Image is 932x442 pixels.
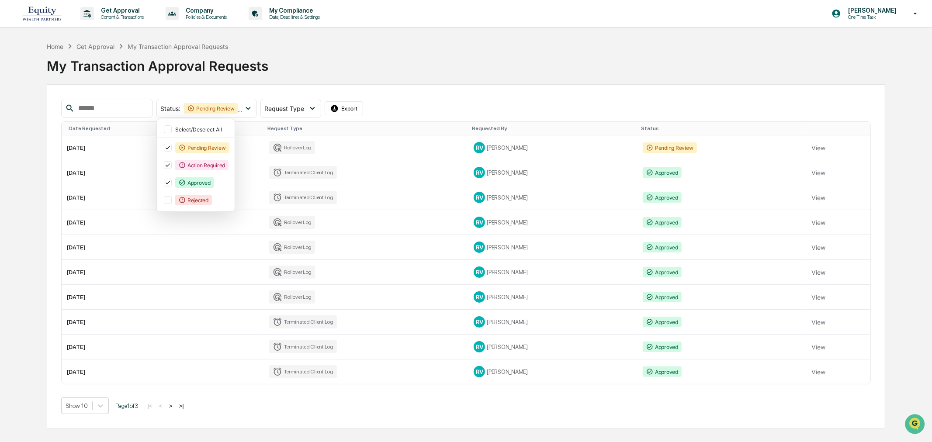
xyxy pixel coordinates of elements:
[269,166,337,179] div: Terminated Client Log
[474,316,632,328] div: [PERSON_NAME]
[47,43,63,50] div: Home
[812,214,826,231] button: View
[30,76,111,83] div: We're available if you need us!
[269,340,337,353] div: Terminated Client Log
[63,111,70,118] div: 🗄️
[812,238,826,256] button: View
[643,242,682,252] div: Approved
[145,402,155,410] button: |<
[175,142,229,153] div: Pending Review
[474,316,485,328] div: RV
[812,288,826,306] button: View
[17,110,56,119] span: Preclearance
[474,142,485,153] div: RV
[904,413,928,437] iframe: Open customer support
[641,125,803,131] div: Status
[177,402,187,410] button: >|
[812,139,826,156] button: View
[47,51,886,74] div: My Transaction Approval Requests
[474,366,485,377] div: RV
[474,242,632,253] div: [PERSON_NAME]
[72,110,108,119] span: Attestations
[9,18,159,32] p: How can we help?
[812,189,826,206] button: View
[643,267,682,277] div: Approved
[156,402,165,410] button: <
[474,291,632,303] div: [PERSON_NAME]
[643,217,682,228] div: Approved
[5,107,60,122] a: 🖐️Preclearance
[474,366,632,377] div: [PERSON_NAME]
[267,125,465,131] div: Request Type
[76,43,114,50] div: Get Approval
[179,7,231,14] p: Company
[269,141,315,154] div: Rollover Log
[94,14,148,20] p: Content & Transactions
[474,217,632,228] div: [PERSON_NAME]
[175,160,229,170] div: Action Required
[474,142,632,153] div: [PERSON_NAME]
[472,125,634,131] div: Requested By
[160,105,180,112] span: Status :
[9,128,16,135] div: 🔎
[474,192,632,203] div: [PERSON_NAME]
[5,123,59,139] a: 🔎Data Lookup
[175,177,214,188] div: Approved
[269,266,315,279] div: Rollover Log
[115,402,139,409] span: Page 1 of 3
[264,105,304,112] span: Request Type
[643,342,682,352] div: Approved
[812,338,826,356] button: View
[643,366,682,377] div: Approved
[175,126,229,133] div: Select/Deselect All
[62,148,106,155] a: Powered byPylon
[812,263,826,281] button: View
[474,266,485,278] div: RV
[812,313,826,331] button: View
[841,14,901,20] p: One Time Task
[62,285,202,310] td: [DATE]
[175,195,212,205] div: Rejected
[474,291,485,303] div: RV
[23,40,144,49] input: Clear
[128,43,228,50] div: My Transaction Approval Requests
[643,167,682,178] div: Approved
[643,192,682,203] div: Approved
[474,341,485,352] div: RV
[69,125,199,131] div: Date Requested
[262,14,324,20] p: Data, Deadlines & Settings
[62,335,202,359] td: [DATE]
[21,3,63,23] img: logo
[184,103,238,114] div: Pending Review
[62,185,202,210] td: [DATE]
[474,167,632,178] div: [PERSON_NAME]
[30,67,143,76] div: Start new chat
[474,192,485,203] div: RV
[62,160,202,185] td: [DATE]
[62,210,202,235] td: [DATE]
[841,7,901,14] p: [PERSON_NAME]
[62,260,202,285] td: [DATE]
[269,191,337,204] div: Terminated Client Log
[269,241,315,254] div: Rollover Log
[269,365,337,378] div: Terminated Client Log
[812,164,826,181] button: View
[474,341,632,352] div: [PERSON_NAME]
[149,69,159,80] button: Start new chat
[325,101,363,115] button: Export
[9,111,16,118] div: 🖐️
[60,107,112,122] a: 🗄️Attestations
[474,217,485,228] div: RV
[9,67,24,83] img: 1746055101610-c473b297-6a78-478c-a979-82029cc54cd1
[474,242,485,253] div: RV
[62,310,202,335] td: [DATE]
[87,148,106,155] span: Pylon
[62,235,202,260] td: [DATE]
[269,315,337,328] div: Terminated Client Log
[262,7,324,14] p: My Compliance
[179,14,231,20] p: Policies & Documents
[62,359,202,384] td: [DATE]
[269,216,315,229] div: Rollover Log
[17,127,55,135] span: Data Lookup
